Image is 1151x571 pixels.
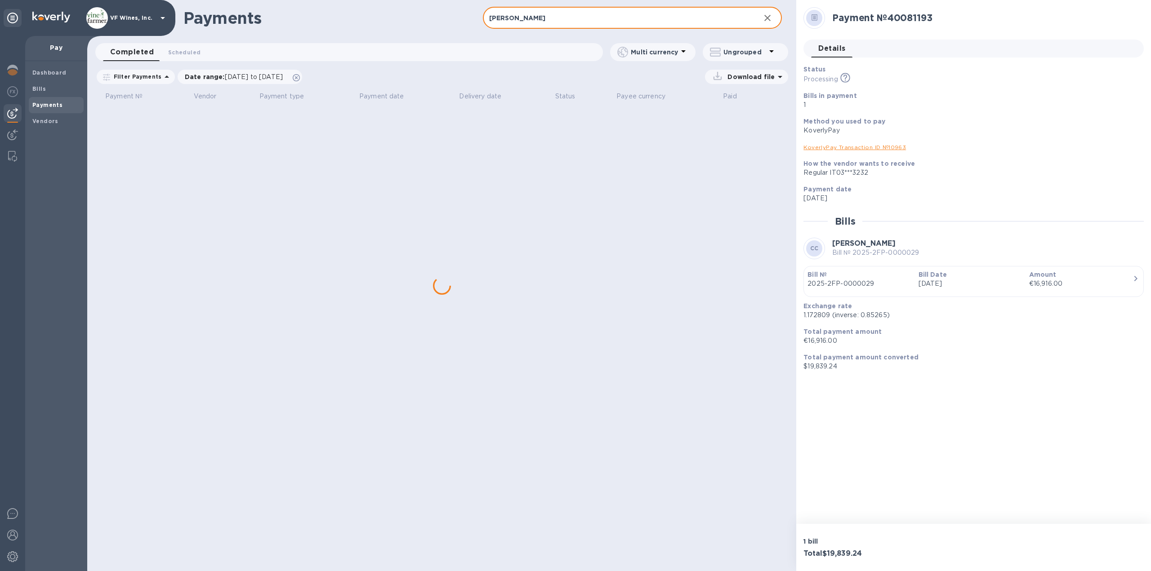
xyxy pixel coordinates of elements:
[723,92,749,101] span: Paid
[32,102,62,108] b: Payments
[555,92,575,101] p: Status
[803,100,1137,110] p: 1
[803,354,919,361] b: Total payment amount converted
[803,310,1137,320] p: 1.172809 (inverse: 0.85265)
[810,245,819,252] b: CC
[803,66,825,73] b: Status
[723,48,766,57] p: Ungrouped
[803,266,1144,297] button: Bill №2025-2FP-0000029Bill Date[DATE]Amount€16,916.00
[32,69,67,76] b: Dashboard
[919,279,1022,288] p: [DATE]
[110,15,155,21] p: VF Wines, Inc.
[110,73,161,80] p: Filter Payments
[105,92,143,101] p: Payment №
[32,118,58,124] b: Vendors
[803,144,906,150] a: KoverlyPay Transaction ID № 10963
[724,72,775,81] p: Download file
[832,12,1137,23] h2: Payment № 40081193
[803,537,970,546] p: 1 bill
[32,12,70,22] img: Logo
[459,92,513,101] span: Delivery date
[803,549,970,558] h3: Total $19,839.24
[616,92,677,101] span: Payee currency
[183,9,483,27] h1: Payments
[803,362,1137,371] p: $19,839.24
[723,92,737,101] p: Paid
[194,92,217,101] p: Vendor
[807,271,827,278] b: Bill №
[110,46,154,58] span: Completed
[803,126,1137,135] div: KoverlyPay
[803,160,915,167] b: How the vendor wants to receive
[803,194,1137,203] p: [DATE]
[832,248,919,257] p: Bill № 2025-2FP-0000029
[359,92,404,101] p: Payment date
[459,92,501,101] p: Delivery date
[555,92,587,101] span: Status
[225,73,283,80] span: [DATE] to [DATE]
[259,92,316,101] span: Payment type
[194,92,228,101] span: Vendor
[7,86,18,97] img: Foreign exchange
[807,279,911,288] p: 2025-2FP-0000029
[105,92,154,101] span: Payment №
[803,168,1137,177] div: Regular IT03***3232
[803,336,1137,345] p: €16,916.00
[259,92,304,101] p: Payment type
[803,118,885,125] b: Method you used to pay
[32,43,80,52] p: Pay
[616,92,665,101] p: Payee currency
[803,75,838,84] p: Processing
[168,48,201,57] span: Scheduled
[1029,279,1133,288] div: €16,916.00
[832,239,896,248] b: [PERSON_NAME]
[919,271,947,278] b: Bill Date
[32,85,46,92] b: Bills
[803,92,857,99] b: Bills in payment
[1029,271,1057,278] b: Amount
[835,216,855,227] h2: Bills
[359,92,416,101] span: Payment date
[185,72,287,81] p: Date range :
[631,48,678,57] p: Multi currency
[803,328,882,335] b: Total payment amount
[178,70,302,84] div: Date range:[DATE] to [DATE]
[803,186,852,193] b: Payment date
[803,302,852,310] b: Exchange rate
[818,42,845,55] span: Details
